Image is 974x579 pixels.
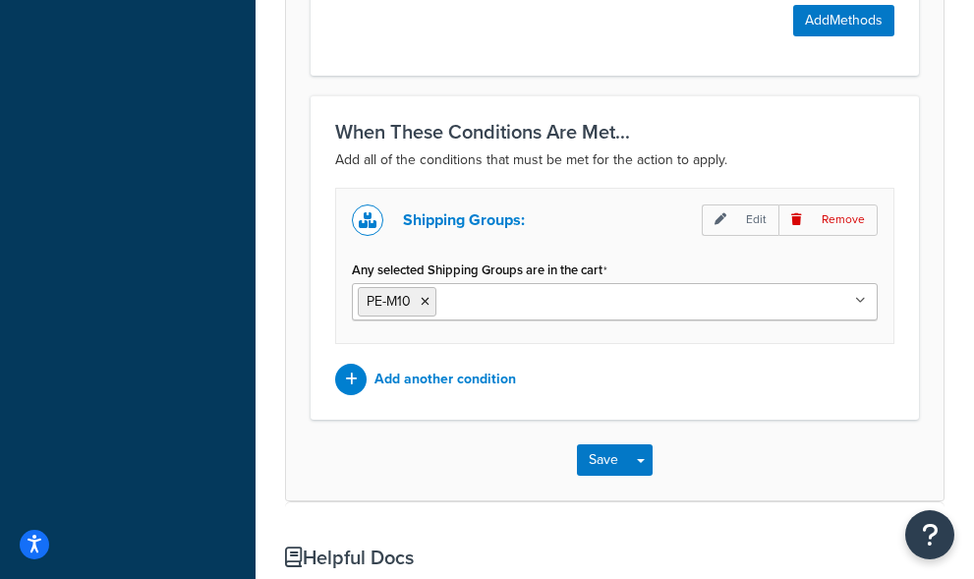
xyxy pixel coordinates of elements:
label: Any selected Shipping Groups are in the cart [352,262,607,278]
h3: Helpful Docs [285,547,945,568]
p: Add all of the conditions that must be met for the action to apply. [335,148,894,172]
button: AddMethods [793,5,894,36]
button: Open Resource Center [905,510,954,559]
h3: When These Conditions Are Met... [335,121,894,143]
span: PE-M10 [367,291,411,312]
p: Remove [778,204,878,235]
p: Shipping Groups: [403,206,525,234]
button: Save [577,444,630,476]
p: Edit [702,204,778,235]
p: Add another condition [374,366,516,393]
